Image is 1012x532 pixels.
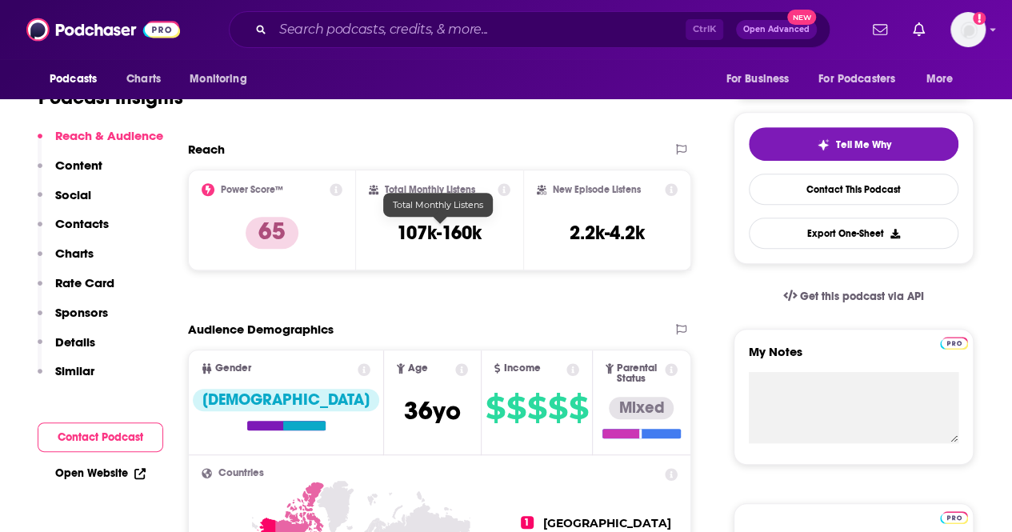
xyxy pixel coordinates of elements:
[486,395,505,421] span: $
[116,64,170,94] a: Charts
[38,275,114,305] button: Rate Card
[836,138,891,151] span: Tell Me Why
[188,142,225,157] h2: Reach
[950,12,986,47] span: Logged in as dmessina
[408,363,428,374] span: Age
[188,322,334,337] h2: Audience Demographics
[218,468,264,478] span: Countries
[385,184,475,195] h2: Total Monthly Listens
[55,334,95,350] p: Details
[55,466,146,480] a: Open Website
[736,20,817,39] button: Open AdvancedNew
[38,422,163,452] button: Contact Podcast
[229,11,830,48] div: Search podcasts, credits, & more...
[38,334,95,364] button: Details
[548,395,567,421] span: $
[38,246,94,275] button: Charts
[749,218,958,249] button: Export One-Sheet
[55,158,102,173] p: Content
[38,363,94,393] button: Similar
[26,14,180,45] img: Podchaser - Follow, Share and Rate Podcasts
[55,216,109,231] p: Contacts
[726,68,789,90] span: For Business
[521,516,534,529] span: 1
[190,68,246,90] span: Monitoring
[506,395,526,421] span: $
[940,337,968,350] img: Podchaser Pro
[686,19,723,40] span: Ctrl K
[193,389,379,411] div: [DEMOGRAPHIC_DATA]
[527,395,546,421] span: $
[126,68,161,90] span: Charts
[55,128,163,143] p: Reach & Audience
[404,395,461,426] span: 36 yo
[817,138,830,151] img: tell me why sparkle
[55,275,114,290] p: Rate Card
[38,128,163,158] button: Reach & Audience
[55,187,91,202] p: Social
[38,187,91,217] button: Social
[714,64,809,94] button: open menu
[617,363,662,384] span: Parental Status
[749,344,958,372] label: My Notes
[609,397,674,419] div: Mixed
[866,16,894,43] a: Show notifications dropdown
[770,277,937,316] a: Get this podcast via API
[246,217,298,249] p: 65
[55,246,94,261] p: Charts
[569,395,588,421] span: $
[273,17,686,42] input: Search podcasts, credits, & more...
[503,363,540,374] span: Income
[940,334,968,350] a: Pro website
[543,516,671,530] span: [GEOGRAPHIC_DATA]
[38,305,108,334] button: Sponsors
[749,174,958,205] a: Contact This Podcast
[926,68,954,90] span: More
[178,64,267,94] button: open menu
[553,184,641,195] h2: New Episode Listens
[38,216,109,246] button: Contacts
[800,290,924,303] span: Get this podcast via API
[749,127,958,161] button: tell me why sparkleTell Me Why
[808,64,918,94] button: open menu
[215,363,251,374] span: Gender
[915,64,974,94] button: open menu
[570,221,645,245] h3: 2.2k-4.2k
[906,16,931,43] a: Show notifications dropdown
[221,184,283,195] h2: Power Score™
[38,158,102,187] button: Content
[55,305,108,320] p: Sponsors
[397,221,482,245] h3: 107k-160k
[818,68,895,90] span: For Podcasters
[940,511,968,524] img: Podchaser Pro
[787,10,816,25] span: New
[950,12,986,47] img: User Profile
[393,199,483,210] span: Total Monthly Listens
[50,68,97,90] span: Podcasts
[743,26,810,34] span: Open Advanced
[38,64,118,94] button: open menu
[973,12,986,25] svg: Add a profile image
[55,363,94,378] p: Similar
[940,509,968,524] a: Pro website
[950,12,986,47] button: Show profile menu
